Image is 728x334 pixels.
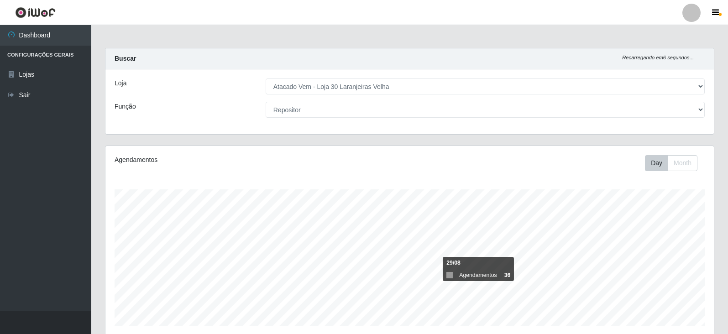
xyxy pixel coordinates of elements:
label: Loja [115,78,126,88]
img: CoreUI Logo [15,7,56,18]
label: Função [115,102,136,111]
div: Agendamentos [115,155,352,165]
div: First group [645,155,697,171]
button: Day [645,155,668,171]
i: Recarregando em 6 segundos... [622,55,694,60]
button: Month [668,155,697,171]
div: Toolbar with button groups [645,155,705,171]
strong: Buscar [115,55,136,62]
